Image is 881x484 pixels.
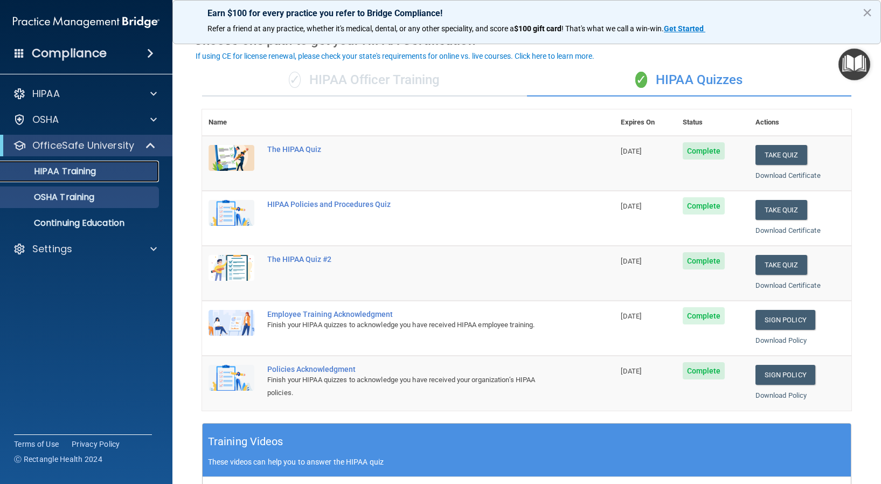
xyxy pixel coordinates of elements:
div: The HIPAA Quiz [267,145,560,154]
a: OSHA [13,113,157,126]
div: Finish your HIPAA quizzes to acknowledge you have received your organization’s HIPAA policies. [267,374,560,399]
p: OSHA Training [7,192,94,203]
a: HIPAA [13,87,157,100]
span: Complete [683,307,725,324]
span: [DATE] [621,257,641,265]
span: Complete [683,362,725,379]
th: Actions [749,109,851,136]
th: Name [202,109,261,136]
div: Employee Training Acknowledgment [267,310,560,319]
p: OfficeSafe University [32,139,134,152]
span: [DATE] [621,367,641,375]
button: Take Quiz [755,145,807,165]
p: HIPAA [32,87,60,100]
span: ✓ [635,72,647,88]
p: OSHA [32,113,59,126]
a: Download Policy [755,336,807,344]
span: Ⓒ Rectangle Health 2024 [14,454,102,465]
span: ✓ [289,72,301,88]
span: [DATE] [621,202,641,210]
th: Expires On [614,109,676,136]
div: Policies Acknowledgment [267,365,560,374]
span: [DATE] [621,312,641,320]
h4: Compliance [32,46,107,61]
a: Download Certificate [755,226,821,234]
a: OfficeSafe University [13,139,156,152]
a: Download Certificate [755,171,821,179]
div: HIPAA Policies and Procedures Quiz [267,200,560,209]
span: ! That's what we call a win-win. [561,24,664,33]
p: Earn $100 for every practice you refer to Bridge Compliance! [207,8,846,18]
button: Take Quiz [755,255,807,275]
a: Settings [13,243,157,255]
p: These videos can help you to answer the HIPAA quiz [208,458,845,466]
div: Finish your HIPAA quizzes to acknowledge you have received HIPAA employee training. [267,319,560,331]
h5: Training Videos [208,432,283,451]
a: Sign Policy [755,365,815,385]
div: If using CE for license renewal, please check your state's requirements for online vs. live cours... [196,52,594,60]
span: Complete [683,142,725,160]
button: Take Quiz [755,200,807,220]
a: Download Certificate [755,281,821,289]
a: Sign Policy [755,310,815,330]
strong: Get Started [664,24,704,33]
div: HIPAA Officer Training [202,64,527,96]
div: HIPAA Quizzes [527,64,852,96]
div: The HIPAA Quiz #2 [267,255,560,264]
p: Continuing Education [7,218,154,229]
span: Complete [683,197,725,215]
a: Download Policy [755,391,807,399]
a: Terms of Use [14,439,59,450]
span: [DATE] [621,147,641,155]
th: Status [676,109,749,136]
p: HIPAA Training [7,166,96,177]
button: Open Resource Center [838,49,870,80]
p: Settings [32,243,72,255]
button: If using CE for license renewal, please check your state's requirements for online vs. live cours... [194,51,596,61]
span: Refer a friend at any practice, whether it's medical, dental, or any other speciality, and score a [207,24,514,33]
img: PMB logo [13,11,159,33]
a: Privacy Policy [72,439,120,450]
strong: $100 gift card [514,24,561,33]
a: Get Started [664,24,705,33]
span: Complete [683,252,725,269]
button: Close [862,4,872,21]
